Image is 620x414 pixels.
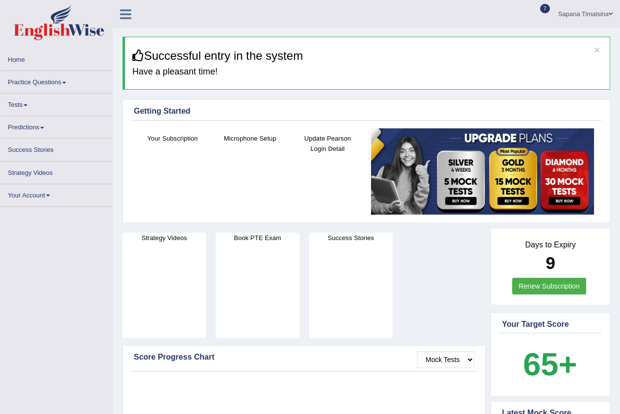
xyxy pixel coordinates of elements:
[139,133,206,144] h4: Your Subscription
[512,278,586,294] a: Renew Subscription
[309,233,393,243] h4: Success Stories
[540,4,550,13] span: 7
[0,139,112,158] a: Success Stories
[594,45,600,55] button: ×
[371,128,594,215] img: small5.jpg
[0,49,112,68] a: Home
[294,133,361,154] h4: Update Pearson Login Detail
[546,253,555,272] b: 9
[0,184,112,203] a: Your Account
[502,241,599,249] h4: Days to Expiry
[0,71,112,90] a: Practice Questions
[523,346,577,382] b: 65+
[0,162,112,181] a: Strategy Videos
[216,133,284,144] h4: Microphone Setup
[134,105,599,117] div: Getting Started
[502,318,599,330] div: Your Target Score
[132,67,602,77] h4: Have a pleasant time!
[0,116,112,135] a: Predictions
[134,351,474,363] div: Score Progress Chart
[132,49,602,62] h3: Successful entry in the system
[0,94,112,113] a: Tests
[123,233,206,243] h4: Strategy Videos
[216,233,299,243] h4: Book PTE Exam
